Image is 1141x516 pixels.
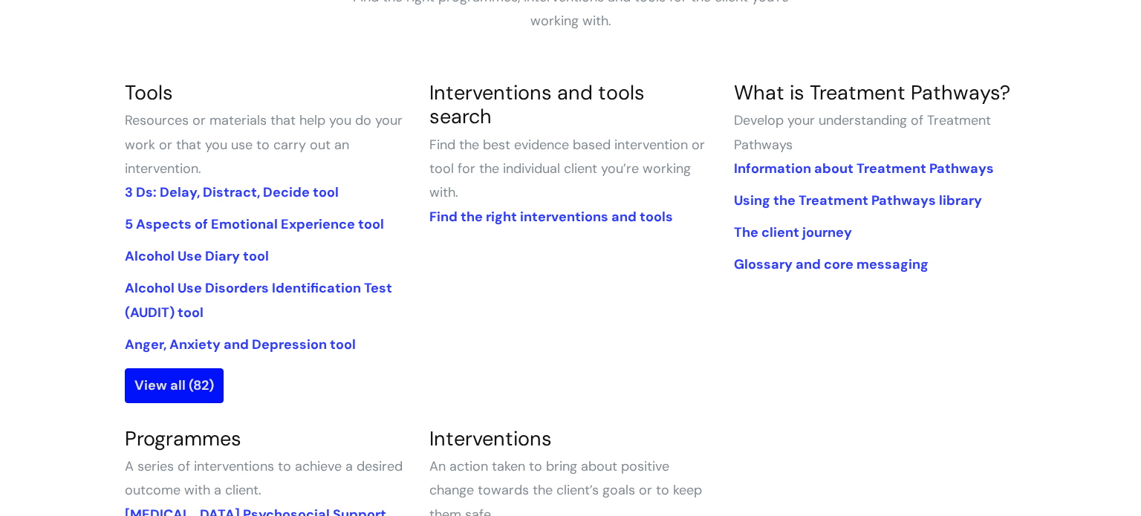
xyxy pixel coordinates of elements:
[429,425,552,451] a: Interventions
[125,336,356,353] a: Anger, Anxiety and Depression tool
[125,279,392,321] a: Alcohol Use Disorders Identification Test (AUDIT) tool
[734,192,982,209] a: Using the Treatment Pathways library
[734,160,994,177] a: Information about Treatment Pathways
[429,136,705,202] span: Find the best evidence based intervention or tool for the individual client you’re working with.
[429,208,673,226] a: Find the right interventions and tools
[125,79,173,105] a: Tools
[125,247,269,265] a: Alcohol Use Diary tool
[125,183,339,201] a: 3 Ds: Delay, Distract, Decide tool
[125,215,384,233] a: 5 Aspects of Emotional Experience tool
[734,255,929,273] a: Glossary and core messaging
[125,368,224,402] a: View all (82)
[734,79,1010,105] a: What is Treatment Pathways?
[734,111,991,153] span: Develop your understanding of Treatment Pathways
[125,457,403,499] span: A series of interventions to achieve a desired outcome with a client.
[125,111,403,177] span: Resources or materials that help you do your work or that you use to carry out an intervention.
[429,79,645,129] a: Interventions and tools search
[734,223,852,241] a: The client journey
[125,425,241,451] a: Programmes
